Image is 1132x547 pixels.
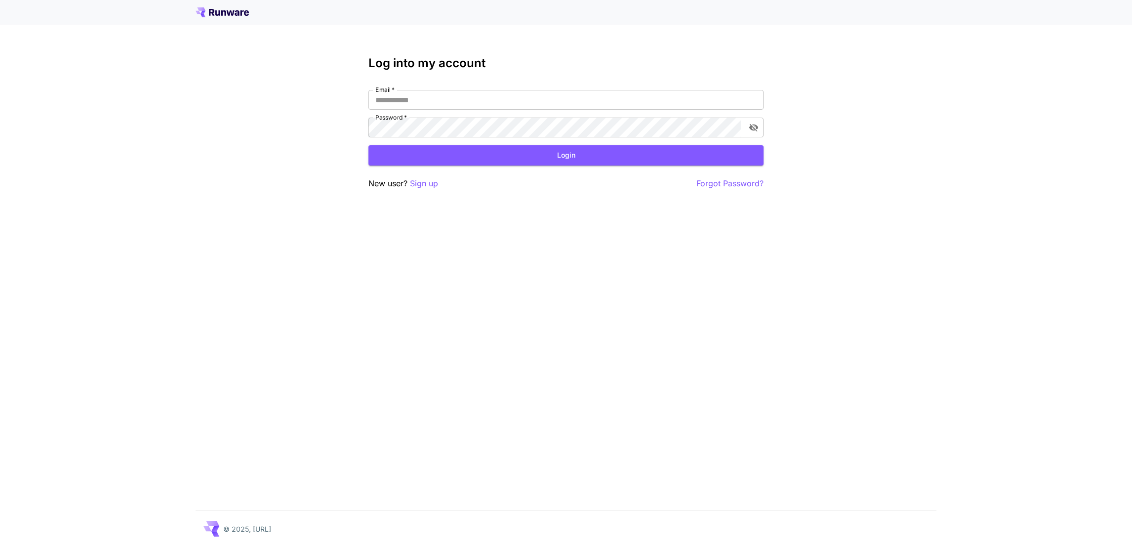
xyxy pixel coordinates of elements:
[375,113,407,122] label: Password
[375,85,395,94] label: Email
[368,145,764,166] button: Login
[410,177,438,190] button: Sign up
[223,524,271,534] p: © 2025, [URL]
[696,177,764,190] button: Forgot Password?
[368,56,764,70] h3: Log into my account
[368,177,438,190] p: New user?
[745,119,763,136] button: toggle password visibility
